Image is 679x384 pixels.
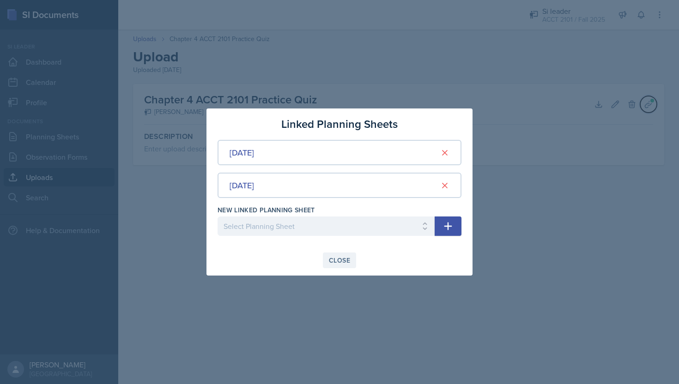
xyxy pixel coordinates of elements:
div: [DATE] [230,179,254,192]
h3: Linked Planning Sheets [281,116,398,132]
label: New Linked Planning Sheet [218,205,315,215]
div: Close [329,257,350,264]
div: [DATE] [230,146,254,159]
button: Close [323,252,356,268]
